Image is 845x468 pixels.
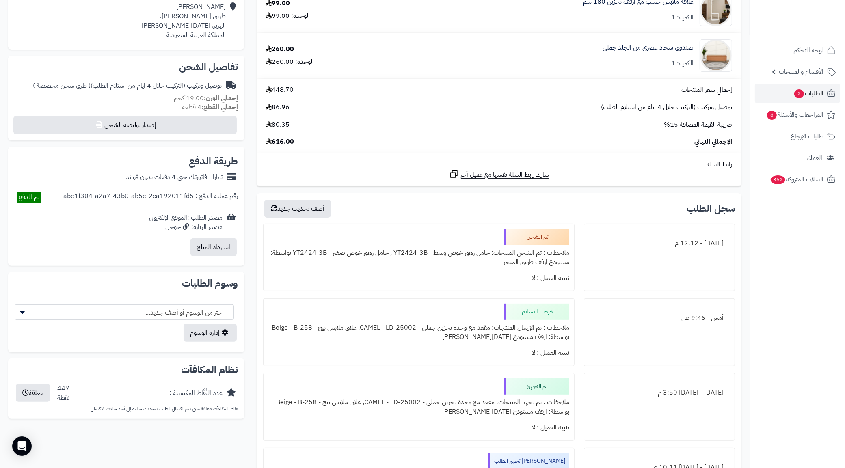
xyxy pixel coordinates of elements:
div: مصدر الزيارة: جوجل [149,222,223,232]
button: أضف تحديث جديد [264,200,331,218]
a: طلبات الإرجاع [755,127,840,146]
div: تنبيه العميل : لا [268,345,569,361]
div: Open Intercom Messenger [12,436,32,456]
div: مصدر الطلب :الموقع الإلكتروني [149,213,223,232]
span: الأقسام والمنتجات [779,66,823,78]
a: شارك رابط السلة نفسها مع عميل آخر [449,169,549,179]
div: الكمية: 1 [671,59,694,68]
div: [PERSON_NAME] طريق [PERSON_NAME]، الهرير، [DATE][PERSON_NAME] المملكة العربية السعودية [141,2,226,39]
span: 86.96 [266,103,290,112]
span: 448.70 [266,85,294,95]
span: -- اختر من الوسوم أو أضف جديد... -- [15,304,234,320]
div: ملاحظات : تم تجهيز المنتجات: مقعد مع وحدة تخزين جملي - CAMEL - LD-25002, علاق ملابس بيج - Beige -... [268,395,569,420]
div: نقطة [57,393,69,403]
span: إجمالي سعر المنتجات [681,85,732,95]
div: تنبيه العميل : لا [268,270,569,286]
span: ( طرق شحن مخصصة ) [33,81,91,91]
img: logo-2.png [790,17,837,34]
div: تم التجهيز [504,378,569,395]
div: 447 [57,384,69,403]
span: طلبات الإرجاع [791,131,823,142]
a: صندوق سجاد عصري من الجلد جملي [603,43,694,52]
div: خرجت للتسليم [504,304,569,320]
div: الكمية: 1 [671,13,694,22]
button: استرداد المبلغ [190,238,237,256]
img: 1753266533-1-90x90.jpg [700,39,732,72]
span: ضريبة القيمة المضافة 15% [664,120,732,129]
small: 4 قطعة [182,102,238,112]
span: الإجمالي النهائي [694,137,732,147]
div: عدد النِّقَاط المكتسبة : [169,388,223,398]
span: 2 [794,89,804,99]
a: العملاء [755,148,840,168]
h2: وسوم الطلبات [15,278,238,288]
span: 6 [767,111,777,120]
a: المراجعات والأسئلة6 [755,105,840,125]
div: الوحدة: 99.00 [266,11,310,21]
span: شارك رابط السلة نفسها مع عميل آخر [461,170,549,179]
div: ملاحظات : تم الشحن المنتجات: حامل زهور خوص وسط - YT2424-3B , حامل زهور خوص صغير - YT2424-3B بواسط... [268,245,569,270]
div: [DATE] - 12:12 م [589,235,730,251]
small: 19.00 كجم [174,93,238,103]
div: 260.00 [266,45,294,54]
div: ملاحظات : تم الإرسال المنتجات: مقعد مع وحدة تخزين جملي - CAMEL - LD-25002, علاق ملابس بيج - Beige... [268,320,569,345]
strong: إجمالي القطع: [201,102,238,112]
a: لوحة التحكم [755,41,840,60]
div: رقم عملية الدفع : abe1f304-a2a7-43b0-ab5e-2ca192011fd5 [63,192,238,203]
h2: تفاصيل الشحن [15,62,238,72]
span: توصيل وتركيب (التركيب خلال 4 ايام من استلام الطلب) [601,103,732,112]
span: الطلبات [793,88,823,99]
strong: إجمالي الوزن: [204,93,238,103]
span: 362 [770,175,785,185]
div: توصيل وتركيب (التركيب خلال 4 ايام من استلام الطلب) [33,81,222,91]
div: تنبيه العميل : لا [268,420,569,436]
a: إدارة الوسوم [184,324,237,342]
h2: طريقة الدفع [189,156,238,166]
span: السلات المتروكة [770,174,823,185]
span: 616.00 [266,137,294,147]
span: لوحة التحكم [793,45,823,56]
span: تم الدفع [19,192,39,202]
span: المراجعات والأسئلة [766,109,823,121]
span: العملاء [806,152,822,164]
div: [DATE] - [DATE] 3:50 م [589,385,730,401]
button: معلقة [16,384,50,402]
div: تم الشحن [504,229,569,245]
a: السلات المتروكة362 [755,170,840,189]
h3: سجل الطلب [687,204,735,214]
a: الطلبات2 [755,84,840,103]
div: الوحدة: 260.00 [266,57,314,67]
div: رابط السلة [260,160,738,169]
div: تمارا - فاتورتك حتى 4 دفعات بدون فوائد [126,173,223,182]
h2: نظام المكافآت [15,365,238,375]
span: 80.35 [266,120,290,129]
p: نقاط المكافآت معلقة حتى يتم اكتمال الطلب بتحديث حالته إلى أحد حالات الإكتمال [15,405,238,412]
button: إصدار بوليصة الشحن [13,116,237,134]
div: أمس - 9:46 ص [589,310,730,326]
